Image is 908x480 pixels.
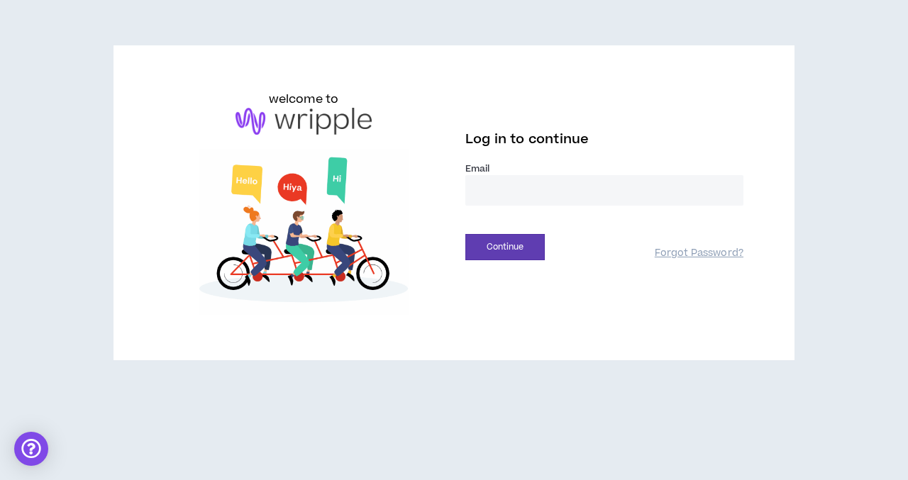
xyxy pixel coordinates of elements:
a: Forgot Password? [655,247,743,260]
label: Email [465,162,743,175]
div: Open Intercom Messenger [14,432,48,466]
h6: welcome to [269,91,339,108]
img: Welcome to Wripple [165,149,443,315]
img: logo-brand.png [236,108,372,135]
span: Log in to continue [465,130,589,148]
button: Continue [465,234,545,260]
